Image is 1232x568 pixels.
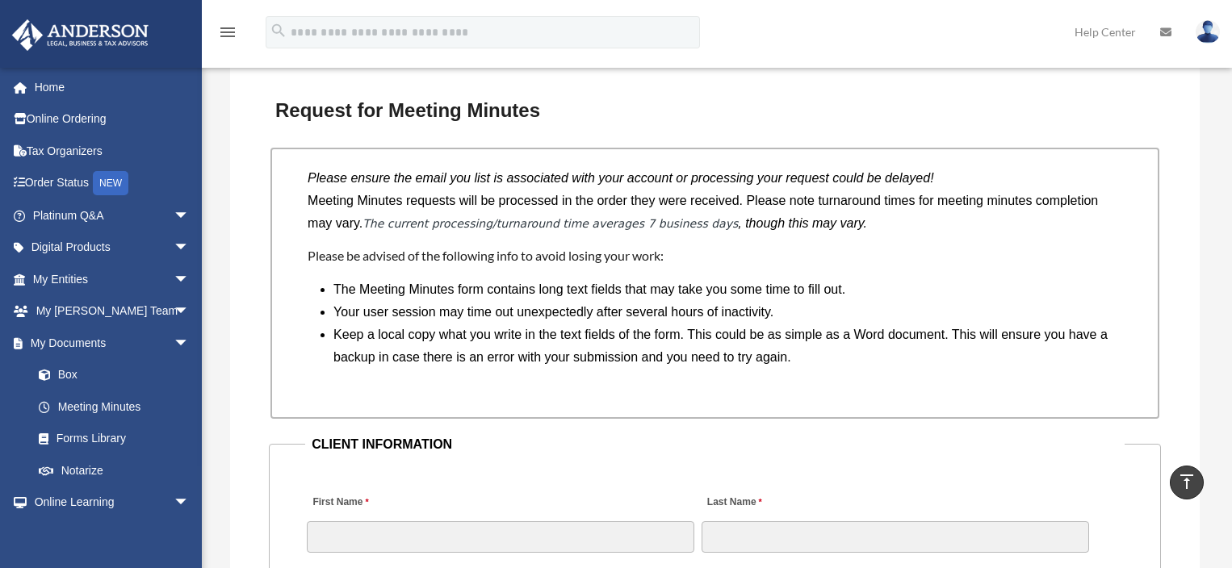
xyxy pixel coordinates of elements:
a: Notarize [23,454,214,487]
a: My Documentsarrow_drop_down [11,327,214,359]
h3: Request for Meeting Minutes [269,94,1161,127]
i: menu [218,23,237,42]
div: NEW [93,171,128,195]
legend: CLIENT INFORMATION [305,433,1125,456]
i: , though this may vary. [738,216,867,230]
a: Digital Productsarrow_drop_down [11,232,214,264]
span: arrow_drop_down [174,487,206,520]
li: Your user session may time out unexpectedly after several hours of inactivity. [333,301,1109,324]
img: Anderson Advisors Platinum Portal [7,19,153,51]
h4: Please be advised of the following info to avoid losing your work: [308,247,1122,265]
a: My Entitiesarrow_drop_down [11,263,214,295]
a: Box [23,359,214,391]
a: Platinum Q&Aarrow_drop_down [11,199,214,232]
label: First Name [307,492,372,514]
a: Forms Library [23,423,214,455]
em: The current processing/turnaround time averages 7 business days [362,217,738,230]
label: Last Name [702,492,766,514]
i: search [270,22,287,40]
a: Online Learningarrow_drop_down [11,487,214,519]
p: Meeting Minutes requests will be processed in the order they were received. Please note turnaroun... [308,190,1122,235]
a: menu [218,28,237,42]
span: arrow_drop_down [174,295,206,328]
span: arrow_drop_down [174,232,206,265]
i: vertical_align_top [1177,472,1196,491]
a: My [PERSON_NAME] Teamarrow_drop_down [11,295,214,328]
img: User Pic [1196,20,1220,44]
a: Home [11,71,214,103]
li: The Meeting Minutes form contains long text fields that may take you some time to fill out. [333,278,1109,301]
a: Meeting Minutes [23,390,206,423]
span: arrow_drop_down [174,263,206,296]
i: Please ensure the email you list is associated with your account or processing your request could... [308,171,934,185]
a: vertical_align_top [1170,466,1204,499]
span: arrow_drop_down [174,199,206,232]
span: arrow_drop_down [174,327,206,360]
a: Online Ordering [11,103,214,136]
li: Keep a local copy what you write in the text fields of the form. This could be as simple as a Wor... [333,324,1109,369]
a: Order StatusNEW [11,167,214,200]
a: Tax Organizers [11,135,214,167]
